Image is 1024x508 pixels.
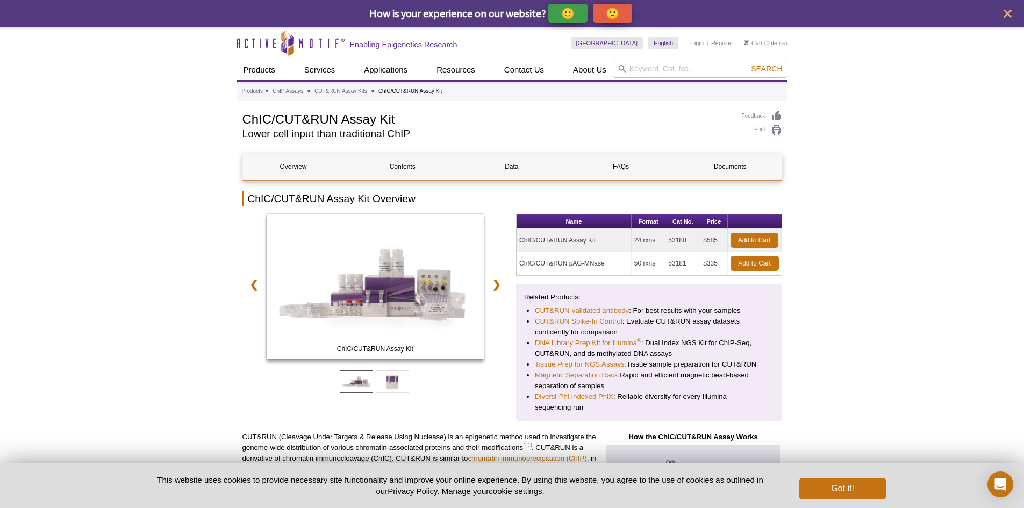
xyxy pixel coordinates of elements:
[679,154,780,180] a: Documents
[742,110,782,122] a: Feedback
[242,110,731,126] h1: ChIC/CUT&RUN Assay Kit
[711,39,733,47] a: Register
[139,474,782,497] p: This website uses cookies to provide necessary site functionality and improve your online experie...
[744,37,787,49] li: (0 items)
[1001,7,1014,20] button: close
[665,229,700,252] td: 53180
[613,60,787,78] input: Keyword, Cat. No.
[744,39,763,47] a: Cart
[298,60,342,80] a: Services
[461,154,562,180] a: Data
[242,87,263,96] a: Products
[517,214,632,229] th: Name
[307,88,311,94] li: »
[314,87,367,96] a: CUT&RUN Assay Kits
[237,60,282,80] a: Products
[267,214,484,359] img: ChIC/CUT&RUN Assay Kit
[632,252,665,275] td: 50 rxns
[535,305,629,316] a: CUT&RUN-validated antibody
[535,359,763,370] li: Tissue sample preparation for CUT&RUN
[731,256,779,271] a: Add to Cart
[357,60,414,80] a: Applications
[498,60,550,80] a: Contact Us
[269,344,482,354] span: ChIC/CUT&RUN Assay Kit
[371,88,375,94] li: »
[517,252,632,275] td: ChIC/CUT&RUN pAG-MNase
[273,87,303,96] a: ChIP Assays
[430,60,482,80] a: Resources
[707,37,708,49] li: |
[352,154,453,180] a: Contents
[535,391,763,413] li: : Reliable diversity for every Illumina sequencing run
[535,305,763,316] li: : For best results with your samples
[799,478,885,499] button: Got it!
[523,442,532,448] sup: 1-3
[267,214,484,362] a: ChIC/CUT&RUN Assay Kit
[632,229,665,252] td: 24 rxns
[266,88,269,94] li: »
[468,454,586,462] a: chromatin immunoprecipitation (ChIP)
[628,433,757,441] strong: How the ChIC/CUT&RUN Assay Works
[535,359,626,370] a: Tissue Prep for NGS Assays:
[535,370,763,391] li: Rapid and efficient magnetic bead-based separation of samples
[567,60,613,80] a: About Us
[744,40,749,45] img: Your Cart
[350,40,457,49] h2: Enabling Epigenetics Research
[535,316,763,338] li: : Evaluate CUT&RUN assay datasets confidently for comparison
[561,6,575,20] p: 🙂
[606,6,619,20] p: 🙁
[242,129,731,139] h2: Lower cell input than traditional ChIP
[571,37,643,49] a: [GEOGRAPHIC_DATA]
[570,154,671,180] a: FAQs
[524,292,774,303] p: Related Products:
[632,214,665,229] th: Format
[535,338,641,348] a: DNA Library Prep Kit for Illumina®
[378,88,442,94] li: ChIC/CUT&RUN Assay Kit
[535,316,622,327] a: CUT&RUN Spike-In Control
[242,432,597,485] p: CUT&RUN (Cleavage Under Targets & Release Using Nuclease) is an epigenetic method used to investi...
[731,233,778,248] a: Add to Cart
[517,229,632,252] td: ChIC/CUT&RUN Assay Kit
[485,272,508,297] a: ❯
[700,229,727,252] td: $585
[700,252,727,275] td: $335
[243,154,344,180] a: Overview
[700,214,727,229] th: Price
[535,391,613,402] a: Diversi-Phi Indexed PhiX
[665,214,700,229] th: Cat No.
[242,191,782,206] h2: ChIC/CUT&RUN Assay Kit Overview
[535,338,763,359] li: : Dual Index NGS Kit for ChIP-Seq, CUT&RUN, and ds methylated DNA assays
[242,272,266,297] a: ❮
[369,6,546,20] span: How is your experience on our website?
[751,65,782,73] span: Search
[748,64,785,74] button: Search
[388,486,437,496] a: Privacy Policy
[689,39,704,47] a: Login
[987,471,1013,497] div: Open Intercom Messenger
[665,252,700,275] td: 53181
[535,370,620,381] a: Magnetic Separation Rack:
[637,337,641,344] sup: ®
[648,37,678,49] a: English
[489,486,542,496] button: cookie settings
[742,125,782,137] a: Print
